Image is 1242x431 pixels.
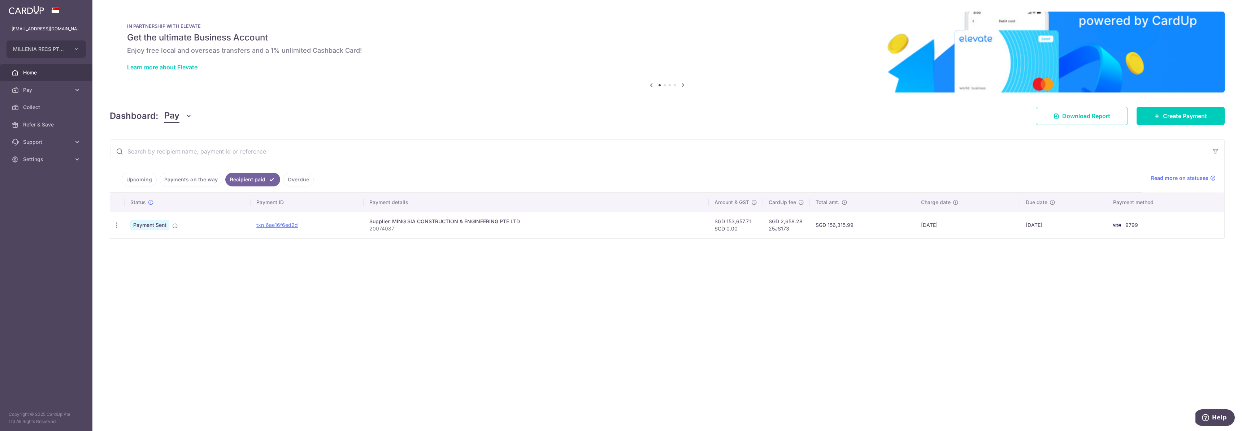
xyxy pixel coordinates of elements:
span: Status [130,199,146,206]
a: Recipient paid [225,173,280,186]
img: CardUp [9,6,44,14]
img: Bank Card [1109,221,1124,229]
a: Read more on statuses [1151,174,1216,182]
span: 9799 [1125,222,1138,228]
span: Create Payment [1163,112,1207,120]
p: [EMAIL_ADDRESS][DOMAIN_NAME] [12,25,81,33]
p: IN PARTNERSHIP WITH ELEVATE [127,23,1207,29]
a: Download Report [1036,107,1128,125]
iframe: Opens a widget where you can find more information [1195,409,1235,427]
td: SGD 2,658.28 25JS173 [763,212,810,238]
span: Total amt. [816,199,839,206]
th: Payment details [364,193,709,212]
img: Renovation banner [110,12,1225,92]
span: Home [23,69,71,76]
a: Create Payment [1137,107,1225,125]
h6: Enjoy free local and overseas transfers and a 1% unlimited Cashback Card! [127,46,1207,55]
a: Overdue [283,173,314,186]
td: SGD 153,657.71 SGD 0.00 [709,212,763,238]
th: Payment ID [251,193,364,212]
h4: Dashboard: [110,109,158,122]
td: SGD 156,315.99 [810,212,915,238]
span: Charge date [921,199,951,206]
span: Payment Sent [130,220,169,230]
a: Payments on the way [160,173,222,186]
span: Pay [164,109,179,123]
div: Supplier. MING SIA CONSTRUCTION & ENGINEERING PTE LTD [369,218,703,225]
span: Due date [1026,199,1047,206]
h5: Get the ultimate Business Account [127,32,1207,43]
span: Amount & GST [715,199,749,206]
span: Download Report [1062,112,1110,120]
button: Pay [164,109,192,123]
p: 20074087 [369,225,703,232]
td: [DATE] [915,212,1020,238]
td: [DATE] [1020,212,1108,238]
span: MILLENIA RECS PTE. LTD. [13,46,66,53]
span: Refer & Save [23,121,71,128]
input: Search by recipient name, payment id or reference [110,140,1207,163]
button: MILLENIA RECS PTE. LTD. [6,40,86,58]
span: Support [23,138,71,146]
span: Collect [23,104,71,111]
a: Upcoming [122,173,157,186]
span: Pay [23,86,71,94]
a: Learn more about Elevate [127,64,197,71]
span: CardUp fee [769,199,796,206]
th: Payment method [1107,193,1224,212]
span: Settings [23,156,71,163]
a: txn_6ae16f6ed2d [256,222,298,228]
span: Read more on statuses [1151,174,1208,182]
